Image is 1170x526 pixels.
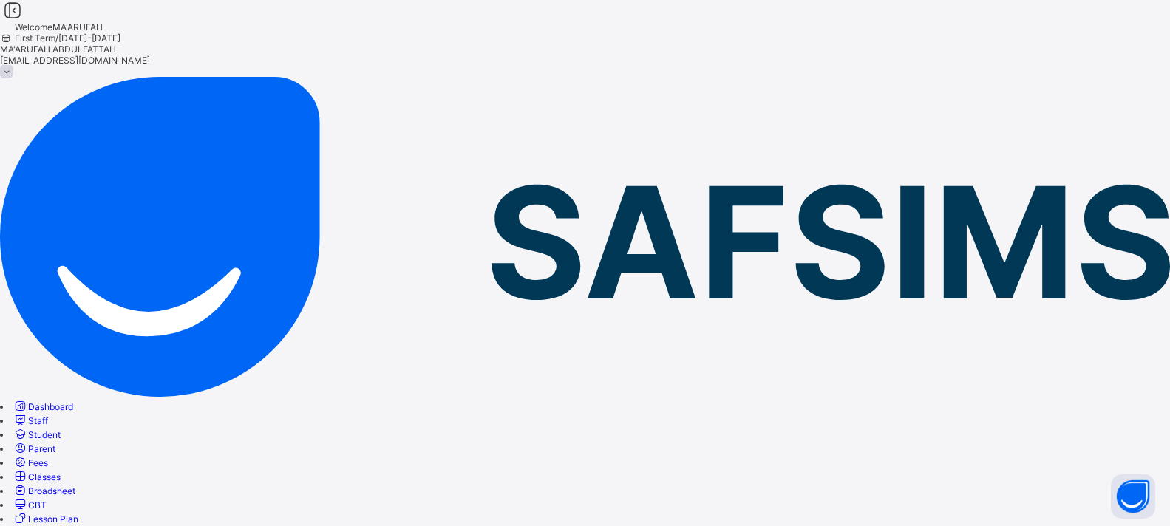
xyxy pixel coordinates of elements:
[13,415,48,426] a: Staff
[28,415,48,426] span: Staff
[28,443,55,454] span: Parent
[28,401,73,412] span: Dashboard
[13,485,75,496] a: Broadsheet
[1111,474,1155,519] button: Open asap
[13,513,78,525] a: Lesson Plan
[13,443,55,454] a: Parent
[13,401,73,412] a: Dashboard
[13,429,61,440] a: Student
[28,485,75,496] span: Broadsheet
[28,513,78,525] span: Lesson Plan
[28,471,61,482] span: Classes
[13,499,47,510] a: CBT
[28,429,61,440] span: Student
[13,471,61,482] a: Classes
[28,499,47,510] span: CBT
[13,457,48,468] a: Fees
[15,21,103,33] span: Welcome MA'ARUFAH
[28,457,48,468] span: Fees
